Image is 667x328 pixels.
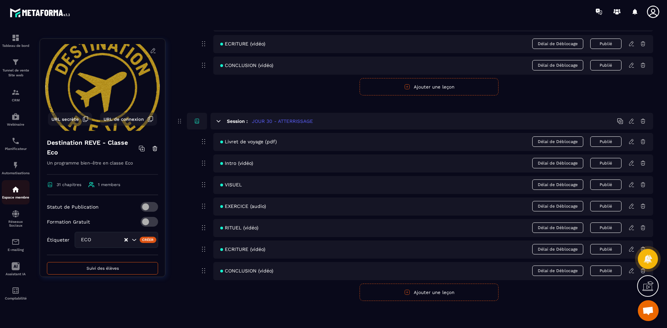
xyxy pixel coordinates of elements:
[2,281,30,305] a: accountantaccountantComptabilité
[2,180,30,204] a: automationsautomationsEspace membre
[45,44,160,131] img: background
[590,179,621,190] button: Publié
[360,78,499,95] button: Ajouter une leçon
[47,262,158,275] button: Suivi des élèves
[2,272,30,276] p: Assistant IA
[252,118,313,125] h5: JOUR 30 - ATTERRISSAGE
[2,257,30,281] a: Assistant IA
[2,147,30,151] p: Planificateur
[2,98,30,102] p: CRM
[590,39,621,49] button: Publié
[51,117,79,122] span: URL secrète
[11,185,20,194] img: automations
[220,203,266,209] span: EXERCICE (audio)
[104,117,144,122] span: URL de connexion
[11,210,20,218] img: social-network
[11,58,20,66] img: formation
[590,136,621,147] button: Publié
[140,237,157,243] div: Créer
[2,53,30,83] a: formationformationTunnel de vente Site web
[532,60,583,70] span: Délai de Déblocage
[532,136,583,147] span: Délai de Déblocage
[2,83,30,107] a: formationformationCRM
[220,268,273,274] span: CONCLUSION (vidéo)
[220,246,265,252] span: ECRITURE (vidéo)
[2,123,30,126] p: Webinaire
[220,225,258,230] span: RITUEL (vidéo)
[2,132,30,156] a: schedulerschedulerPlanificateur
[79,236,104,244] span: ECO
[11,238,20,246] img: email
[104,236,124,244] input: Search for option
[532,179,583,190] span: Délai de Déblocage
[47,219,90,225] p: Formation Gratuit
[48,112,92,126] button: URL secrète
[590,222,621,233] button: Publié
[11,34,20,42] img: formation
[227,118,248,124] h6: Session :
[532,201,583,211] span: Délai de Déblocage
[590,266,621,276] button: Publié
[11,137,20,145] img: scheduler
[2,107,30,132] a: automationsautomationsWebinaire
[638,300,659,321] div: Ouvrir le chat
[590,244,621,254] button: Publié
[75,232,158,248] div: Search for option
[124,237,128,243] button: Clear Selected
[11,161,20,169] img: automations
[47,237,69,243] p: Étiqueter
[11,88,20,96] img: formation
[100,112,157,126] button: URL de connexion
[590,158,621,168] button: Publié
[47,159,158,175] p: Un programme bien-être en classe Eco
[2,296,30,300] p: Comptabilité
[2,204,30,233] a: social-networksocial-networkRéseaux Sociaux
[2,156,30,180] a: automationsautomationsAutomatisations
[10,6,72,19] img: logo
[590,201,621,211] button: Publié
[532,39,583,49] span: Délai de Déblocage
[87,266,119,271] span: Suivi des élèves
[532,158,583,168] span: Délai de Déblocage
[360,284,499,301] button: Ajouter une leçon
[2,248,30,252] p: E-mailing
[11,286,20,295] img: accountant
[98,182,120,187] span: 1 members
[57,182,81,187] span: 31 chapitres
[532,222,583,233] span: Délai de Déblocage
[532,266,583,276] span: Délai de Déblocage
[2,220,30,227] p: Réseaux Sociaux
[2,195,30,199] p: Espace membre
[590,60,621,70] button: Publié
[2,28,30,53] a: formationformationTableau de bord
[220,160,253,166] span: Intro (vidéo)
[2,44,30,48] p: Tableau de bord
[2,68,30,78] p: Tunnel de vente Site web
[220,41,265,47] span: ECRITURE (vidéo)
[220,182,242,187] span: VISUEL
[2,171,30,175] p: Automatisations
[532,244,583,254] span: Délai de Déblocage
[220,62,273,68] span: CONCLUSION (vidéo)
[11,112,20,121] img: automations
[47,138,139,157] h4: Destination REVE - Classe Eco
[220,139,277,144] span: Livret de voyage (pdf)
[2,233,30,257] a: emailemailE-mailing
[47,204,99,210] p: Statut de Publication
